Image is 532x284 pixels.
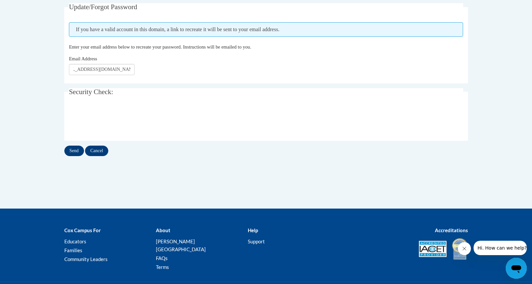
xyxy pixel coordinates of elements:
input: Cancel [85,146,108,156]
a: Community Leaders [64,256,108,262]
a: Support [248,238,265,244]
span: If you have a valid account in this domain, a link to recreate it will be sent to your email addr... [69,22,463,37]
img: IDA® Accredited [452,237,468,260]
b: Accreditations [435,227,468,233]
b: About [156,227,170,233]
iframe: Message from company [474,241,527,255]
iframe: Button to launch messaging window [506,258,527,279]
input: Send [64,146,84,156]
b: Help [248,227,258,233]
a: FAQs [156,255,168,261]
b: Cox Campus For [64,227,101,233]
input: Email [69,64,135,75]
iframe: Close message [458,242,471,255]
iframe: reCAPTCHA [69,107,169,132]
span: Enter your email address below to recreate your password. Instructions will be emailed to you. [69,44,251,50]
span: Update/Forgot Password [69,3,137,11]
a: Terms [156,264,169,270]
span: Security Check: [69,88,113,96]
a: [PERSON_NAME][GEOGRAPHIC_DATA] [156,238,206,252]
a: Families [64,247,82,253]
img: Accredited IACET® Provider [419,241,447,257]
span: Email Address [69,56,97,61]
a: Educators [64,238,86,244]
